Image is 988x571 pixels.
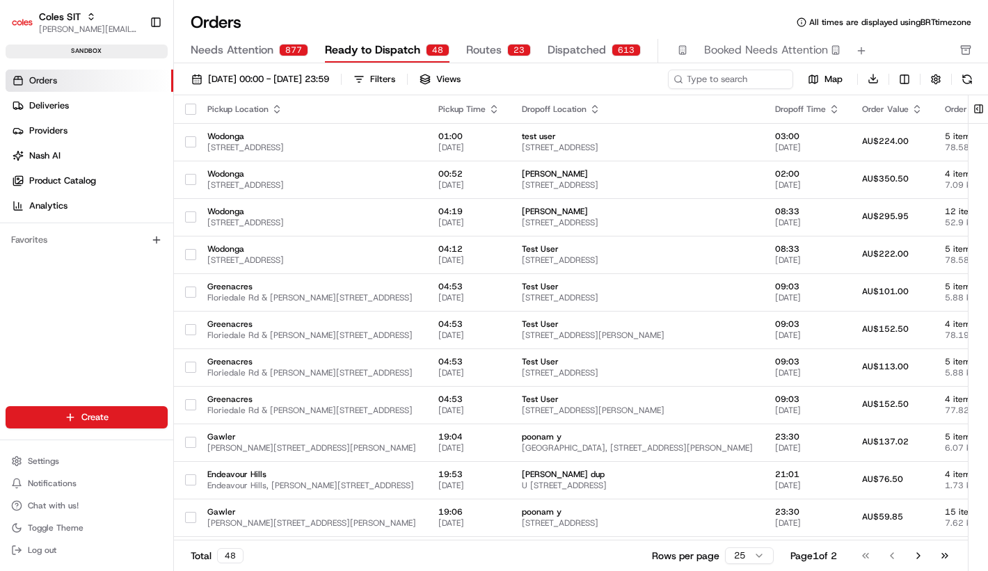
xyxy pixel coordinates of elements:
span: [PERSON_NAME] [522,206,753,217]
span: All times are displayed using BRT timezone [809,17,971,28]
p: Welcome 👋 [14,56,253,78]
span: [DATE] [775,442,840,453]
span: Booked Needs Attention [704,42,828,58]
button: Log out [6,540,168,560]
span: Test User [522,281,753,292]
span: Map [824,73,843,86]
span: poonam y [522,431,753,442]
a: Providers [6,120,173,142]
div: Pickup Time [438,104,500,115]
span: AU$224.00 [862,136,909,147]
div: 48 [217,548,244,563]
div: Filters [370,73,395,86]
span: Gawler [207,506,416,517]
div: Past conversations [14,181,93,192]
img: Mariam Aslam [14,202,36,225]
span: Greenacres [207,356,416,367]
span: 04:12 [438,243,500,255]
span: AU$76.50 [862,474,903,485]
span: Knowledge Base [28,311,106,325]
span: 09:03 [775,356,840,367]
button: Views [413,70,467,89]
span: AU$137.02 [862,436,909,447]
span: Endeavour Hills [207,469,416,480]
span: [DATE] [775,217,840,228]
button: Notifications [6,474,168,493]
span: [DATE] [438,442,500,453]
span: [DATE] [438,367,500,378]
span: [STREET_ADDRESS] [522,517,753,529]
img: Lucas Ferreira [14,240,36,262]
span: [PERSON_NAME][EMAIL_ADDRESS][DOMAIN_NAME] [39,24,138,35]
span: 04:53 [438,394,500,405]
span: 23:30 [775,506,840,517]
div: Favorites [6,229,168,251]
span: [DATE] [438,480,500,491]
a: Nash AI [6,145,173,167]
p: Rows per page [652,549,719,563]
span: • [115,216,120,227]
span: Pylon [138,345,168,355]
span: [PERSON_NAME] [43,216,113,227]
span: [DATE] [775,179,840,191]
div: Dropoff Time [775,104,840,115]
span: [STREET_ADDRESS] [207,255,416,266]
span: AU$295.95 [862,211,909,222]
span: Greenacres [207,394,416,405]
span: Floriedale Rd & [PERSON_NAME][STREET_ADDRESS] [207,405,416,416]
img: 4988371391238_9404d814bf3eb2409008_72.png [29,133,54,158]
span: [DATE] 00:00 - [DATE] 23:59 [208,73,329,86]
span: 21:01 [775,469,840,480]
span: [GEOGRAPHIC_DATA], [STREET_ADDRESS][PERSON_NAME] [522,442,753,453]
span: [DATE] [438,255,500,266]
span: 01:00 [438,131,500,142]
span: [STREET_ADDRESS][PERSON_NAME] [522,405,753,416]
button: Refresh [957,70,977,89]
span: 04:53 [438,281,500,292]
span: [STREET_ADDRESS] [207,179,416,191]
img: Nash [14,14,42,42]
span: AU$152.50 [862,399,909,410]
div: Pickup Location [207,104,416,115]
span: poonam y [522,506,753,517]
span: AU$101.00 [862,286,909,297]
span: Analytics [29,200,67,212]
span: Ready to Dispatch [325,42,420,58]
span: [STREET_ADDRESS] [522,142,753,153]
button: Coles SIT [39,10,81,24]
span: 19:06 [438,506,500,517]
span: [PERSON_NAME][STREET_ADDRESS][PERSON_NAME] [207,517,416,529]
span: Settings [28,456,59,467]
span: 03:00 [775,131,840,142]
div: We're available if you need us! [63,147,191,158]
button: Map [799,71,852,88]
span: [DATE] [438,517,500,529]
input: Clear [36,90,230,104]
img: 1736555255976-a54dd68f-1ca7-489b-9aae-adbdc363a1c4 [28,216,39,227]
span: [DATE] [123,253,152,264]
span: Floriedale Rd & [PERSON_NAME][STREET_ADDRESS] [207,330,416,341]
span: Views [436,73,461,86]
div: Order Value [862,104,923,115]
span: Toggle Theme [28,522,83,533]
span: [STREET_ADDRESS][PERSON_NAME] [522,330,753,341]
span: [DATE] [775,405,840,416]
span: Gawler [207,431,416,442]
span: [STREET_ADDRESS] [522,217,753,228]
a: 💻API Documentation [112,305,229,330]
img: Coles SIT [11,11,33,33]
div: sandbox [6,45,168,58]
span: [DATE] [775,480,840,491]
a: 📗Knowledge Base [8,305,112,330]
span: • [115,253,120,264]
span: AU$222.00 [862,248,909,259]
span: Orders [29,74,57,87]
span: [DATE] [123,216,152,227]
span: API Documentation [132,311,223,325]
span: 08:33 [775,243,840,255]
span: Greenacres [207,319,416,330]
span: Endeavour Hills, [PERSON_NAME][STREET_ADDRESS] [207,480,416,491]
span: 04:53 [438,319,500,330]
img: 1736555255976-a54dd68f-1ca7-489b-9aae-adbdc363a1c4 [14,133,39,158]
h1: Orders [191,11,241,33]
